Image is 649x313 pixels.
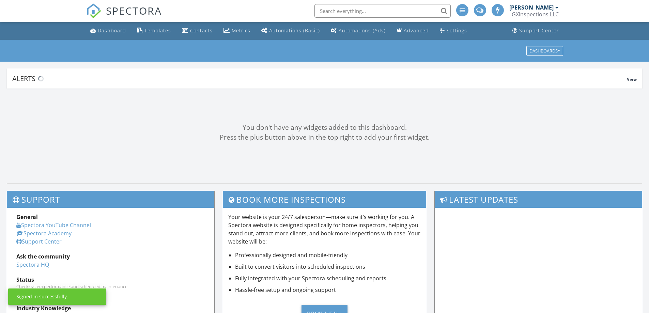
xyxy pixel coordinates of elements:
[106,3,162,18] span: SPECTORA
[16,230,72,237] a: Spectora Academy
[12,74,627,83] div: Alerts
[7,123,642,132] div: You don't have any widgets added to this dashboard.
[16,304,205,312] div: Industry Knowledge
[235,251,421,259] li: Professionally designed and mobile-friendly
[16,252,205,261] div: Ask the community
[16,221,91,229] a: Spectora YouTube Channel
[7,132,642,142] div: Press the plus button above in the top right to add your first widget.
[512,11,559,18] div: GXInspections LLC
[190,27,213,34] div: Contacts
[86,9,162,24] a: SPECTORA
[519,27,559,34] div: Support Center
[526,46,563,56] button: Dashboards
[228,213,421,246] p: Your website is your 24/7 salesperson—make sure it’s working for you. A Spectora website is desig...
[16,276,205,284] div: Status
[435,191,642,208] h3: Latest Updates
[235,286,421,294] li: Hassle-free setup and ongoing support
[86,3,101,18] img: The Best Home Inspection Software - Spectora
[235,274,421,282] li: Fully integrated with your Spectora scheduling and reports
[16,293,68,300] div: Signed in successfully.
[235,263,421,271] li: Built to convert visitors into scheduled inspections
[223,191,426,208] h3: Book More Inspections
[404,27,429,34] div: Advanced
[328,25,388,37] a: Automations (Advanced)
[16,261,49,268] a: Spectora HQ
[88,25,129,37] a: Dashboard
[7,191,214,208] h3: Support
[221,25,253,37] a: Metrics
[16,238,62,245] a: Support Center
[394,25,432,37] a: Advanced
[510,25,562,37] a: Support Center
[98,27,126,34] div: Dashboard
[627,76,637,82] span: View
[144,27,171,34] div: Templates
[509,4,554,11] div: [PERSON_NAME]
[16,284,205,289] div: Check system performance and scheduled maintenance.
[179,25,215,37] a: Contacts
[259,25,323,37] a: Automations (Basic)
[134,25,174,37] a: Templates
[339,27,386,34] div: Automations (Adv)
[16,213,38,221] strong: General
[529,48,560,53] div: Dashboards
[232,27,250,34] div: Metrics
[447,27,467,34] div: Settings
[269,27,320,34] div: Automations (Basic)
[437,25,470,37] a: Settings
[314,4,451,18] input: Search everything...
